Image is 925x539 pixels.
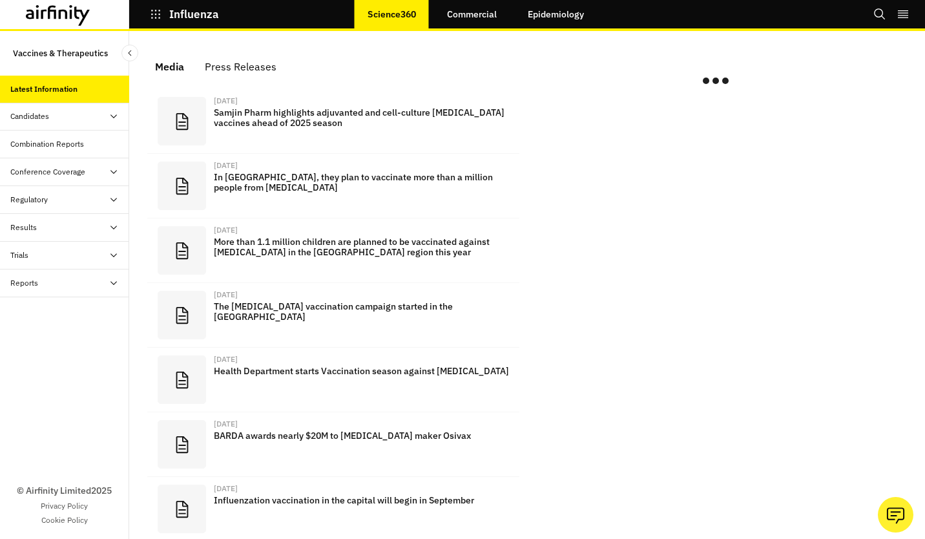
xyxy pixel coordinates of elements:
[214,172,509,193] p: In [GEOGRAPHIC_DATA], they plan to vaccinate more than a million people from [MEDICAL_DATA]
[147,154,519,218] a: [DATE]In [GEOGRAPHIC_DATA], they plan to vaccinate more than a million people from [MEDICAL_DATA]
[17,484,112,498] p: © Airfinity Limited 2025
[214,107,509,128] p: Samjin Pharm highlights adjuvanted and cell-culture [MEDICAL_DATA] vaccines ahead of 2025 season
[214,485,509,492] div: [DATE]
[10,249,28,261] div: Trials
[214,97,509,105] div: [DATE]
[214,301,509,322] p: The [MEDICAL_DATA] vaccination campaign started in the [GEOGRAPHIC_DATA]
[147,89,519,154] a: [DATE]Samjin Pharm highlights adjuvanted and cell-culture [MEDICAL_DATA] vaccines ahead of 2025 s...
[10,111,49,122] div: Candidates
[41,514,88,526] a: Cookie Policy
[155,57,184,76] div: Media
[214,226,509,234] div: [DATE]
[147,283,519,348] a: [DATE]The [MEDICAL_DATA] vaccination campaign started in the [GEOGRAPHIC_DATA]
[147,348,519,412] a: [DATE]Health Department starts Vaccination season against [MEDICAL_DATA]
[214,366,509,376] p: Health Department starts Vaccination season against [MEDICAL_DATA]
[169,8,219,20] p: Influenza
[214,420,509,428] div: [DATE]
[10,222,37,233] div: Results
[41,500,88,512] a: Privacy Policy
[214,430,509,441] p: BARDA awards nearly $20M to [MEDICAL_DATA] maker Osivax
[147,412,519,477] a: [DATE]BARDA awards nearly $20M to [MEDICAL_DATA] maker Osivax
[150,3,219,25] button: Influenza
[214,495,509,505] p: Influenzation vaccination in the capital will begin in September
[214,291,509,299] div: [DATE]
[873,3,886,25] button: Search
[10,138,84,150] div: Combination Reports
[10,166,85,178] div: Conference Coverage
[214,355,509,363] div: [DATE]
[205,57,276,76] div: Press Releases
[214,237,509,257] p: More than 1.1 million children are planned to be vaccinated against [MEDICAL_DATA] in the [GEOGRA...
[10,277,38,289] div: Reports
[878,497,913,533] button: Ask our analysts
[10,83,78,95] div: Latest Information
[214,162,509,169] div: [DATE]
[10,194,48,206] div: Regulatory
[147,218,519,283] a: [DATE]More than 1.1 million children are planned to be vaccinated against [MEDICAL_DATA] in the [...
[121,45,138,61] button: Close Sidebar
[368,9,416,19] p: Science360
[13,41,108,65] p: Vaccines & Therapeutics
